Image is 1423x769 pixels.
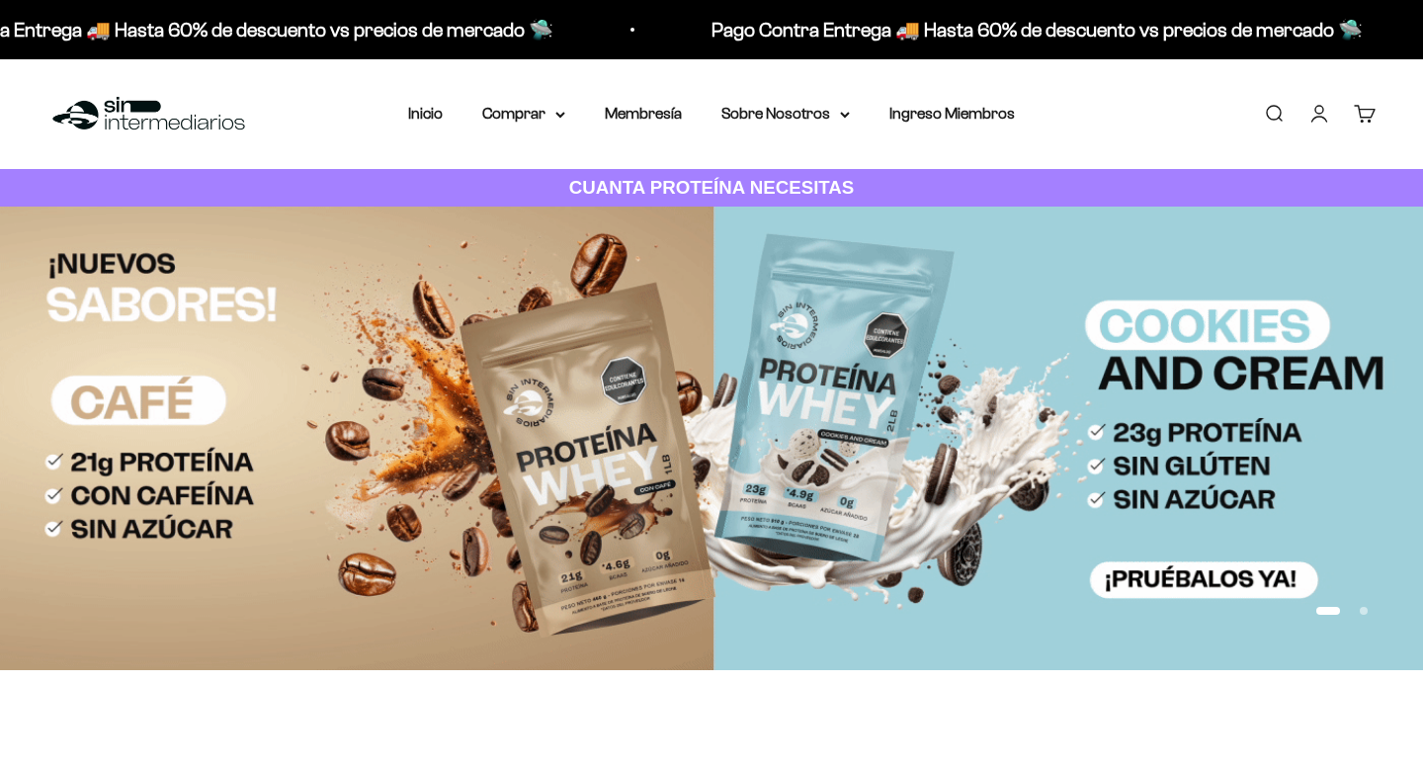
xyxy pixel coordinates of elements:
[889,105,1015,122] a: Ingreso Miembros
[707,14,1358,45] p: Pago Contra Entrega 🚚 Hasta 60% de descuento vs precios de mercado 🛸
[605,105,682,122] a: Membresía
[721,101,850,127] summary: Sobre Nosotros
[482,101,565,127] summary: Comprar
[408,105,443,122] a: Inicio
[569,177,855,198] strong: CUANTA PROTEÍNA NECESITAS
